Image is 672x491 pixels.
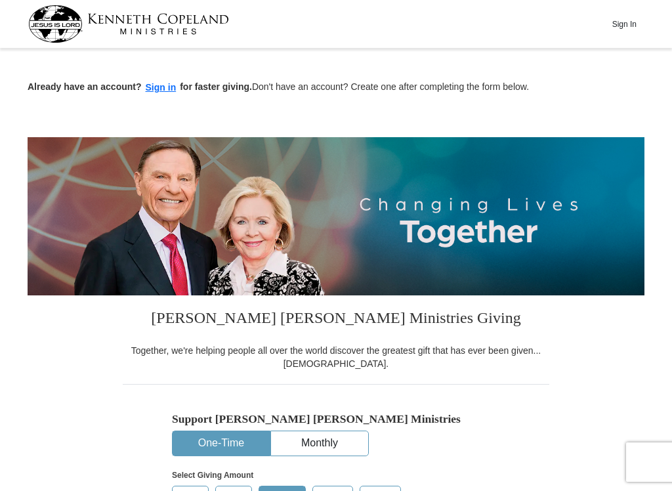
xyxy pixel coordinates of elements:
[172,471,253,480] strong: Select Giving Amount
[28,81,252,92] strong: Already have an account? for faster giving.
[173,431,270,456] button: One-Time
[28,80,644,95] p: Don't have an account? Create one after completing the form below.
[28,5,229,43] img: kcm-header-logo.svg
[271,431,368,456] button: Monthly
[142,80,180,95] button: Sign in
[123,344,549,370] div: Together, we're helping people all over the world discover the greatest gift that has ever been g...
[604,14,644,34] button: Sign In
[172,412,500,426] h5: Support [PERSON_NAME] [PERSON_NAME] Ministries
[123,295,549,344] h3: [PERSON_NAME] [PERSON_NAME] Ministries Giving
